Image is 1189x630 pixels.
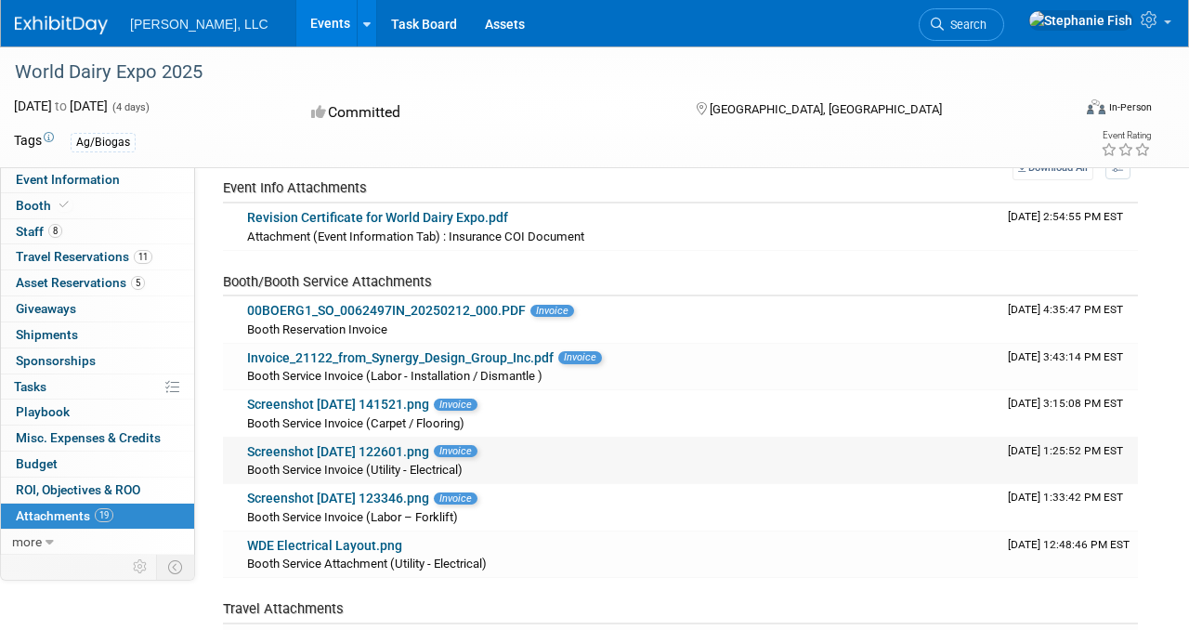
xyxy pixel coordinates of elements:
[8,56,1054,89] div: World Dairy Expo 2025
[1,244,194,269] a: Travel Reservations11
[247,444,429,459] a: Screenshot [DATE] 122601.png
[1,193,194,218] a: Booth
[1,374,194,400] a: Tasks
[1000,438,1138,484] td: Upload Timestamp
[247,350,554,365] a: Invoice_21122_from_Synergy_Design_Group_Inc.pdf
[434,399,477,411] span: Invoice
[14,131,54,152] td: Tags
[247,510,458,524] span: Booth Service Invoice (Labor – Forklift)
[111,101,150,113] span: (4 days)
[1,219,194,244] a: Staff8
[1,504,194,529] a: Attachments19
[1008,538,1130,551] span: Upload Timestamp
[48,224,62,238] span: 8
[1000,203,1138,250] td: Upload Timestamp
[247,230,584,243] span: Attachment (Event Information Tab) : Insurance COI Document
[434,492,477,505] span: Invoice
[247,557,487,571] span: Booth Service Attachment (Utility - Electrical)
[16,430,161,445] span: Misc. Expenses & Credits
[1028,10,1133,31] img: Stephanie Fish
[14,98,108,113] span: [DATE] [DATE]
[1000,390,1138,437] td: Upload Timestamp
[530,305,574,317] span: Invoice
[14,379,46,394] span: Tasks
[71,133,136,152] div: Ag/Biogas
[130,17,268,32] span: [PERSON_NAME], LLC
[1008,491,1123,504] span: Upload Timestamp
[919,8,1004,41] a: Search
[95,508,113,522] span: 19
[306,97,666,129] div: Committed
[131,276,145,290] span: 5
[1008,210,1123,223] span: Upload Timestamp
[944,18,986,32] span: Search
[16,482,140,497] span: ROI, Objectives & ROO
[16,275,145,290] span: Asset Reservations
[1108,100,1152,114] div: In-Person
[1000,344,1138,390] td: Upload Timestamp
[16,301,76,316] span: Giveaways
[1,167,194,192] a: Event Information
[247,303,526,318] a: 00BOERG1_SO_0062497IN_20250212_000.PDF
[986,97,1152,125] div: Event Format
[1,452,194,477] a: Budget
[247,397,429,412] a: Screenshot [DATE] 141521.png
[15,16,108,34] img: ExhibitDay
[247,416,464,430] span: Booth Service Invoice (Carpet / Flooring)
[1087,99,1105,114] img: Format-Inperson.png
[52,98,70,113] span: to
[558,351,602,363] span: Invoice
[434,445,477,457] span: Invoice
[1,322,194,348] a: Shipments
[134,250,152,264] span: 11
[1000,484,1138,531] td: Upload Timestamp
[1,270,194,295] a: Asset Reservations5
[1,530,194,555] a: more
[1008,350,1123,363] span: Upload Timestamp
[247,369,542,383] span: Booth Service Invoice (Labor - Installation / Dismantle )
[16,404,70,419] span: Playbook
[1,348,194,374] a: Sponsorships
[1,400,194,425] a: Playbook
[59,200,69,210] i: Booth reservation complete
[1101,131,1151,140] div: Event Rating
[247,491,429,505] a: Screenshot [DATE] 123346.png
[124,555,157,579] td: Personalize Event Tab Strip
[12,534,42,549] span: more
[1008,444,1123,457] span: Upload Timestamp
[247,463,463,477] span: Booth Service Invoice (Utility - Electrical)
[16,172,120,187] span: Event Information
[1,426,194,451] a: Misc. Expenses & Credits
[16,327,78,342] span: Shipments
[247,210,508,225] a: Revision Certificate for World Dairy Expo.pdf
[1008,397,1123,410] span: Upload Timestamp
[223,179,367,196] span: Event Info Attachments
[157,555,195,579] td: Toggle Event Tabs
[16,249,152,264] span: Travel Reservations
[16,456,58,471] span: Budget
[223,600,344,617] span: Travel Attachments
[1000,532,1138,578] td: Upload Timestamp
[247,322,387,336] span: Booth Reservation Invoice
[223,273,432,290] span: Booth/Booth Service Attachments
[247,538,402,553] a: WDE Electrical Layout.png
[1,296,194,322] a: Giveaways
[1,478,194,503] a: ROI, Objectives & ROO
[1008,303,1123,316] span: Upload Timestamp
[16,198,72,213] span: Booth
[16,508,113,523] span: Attachments
[16,224,62,239] span: Staff
[710,102,942,116] span: [GEOGRAPHIC_DATA], [GEOGRAPHIC_DATA]
[1000,296,1138,343] td: Upload Timestamp
[16,353,96,368] span: Sponsorships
